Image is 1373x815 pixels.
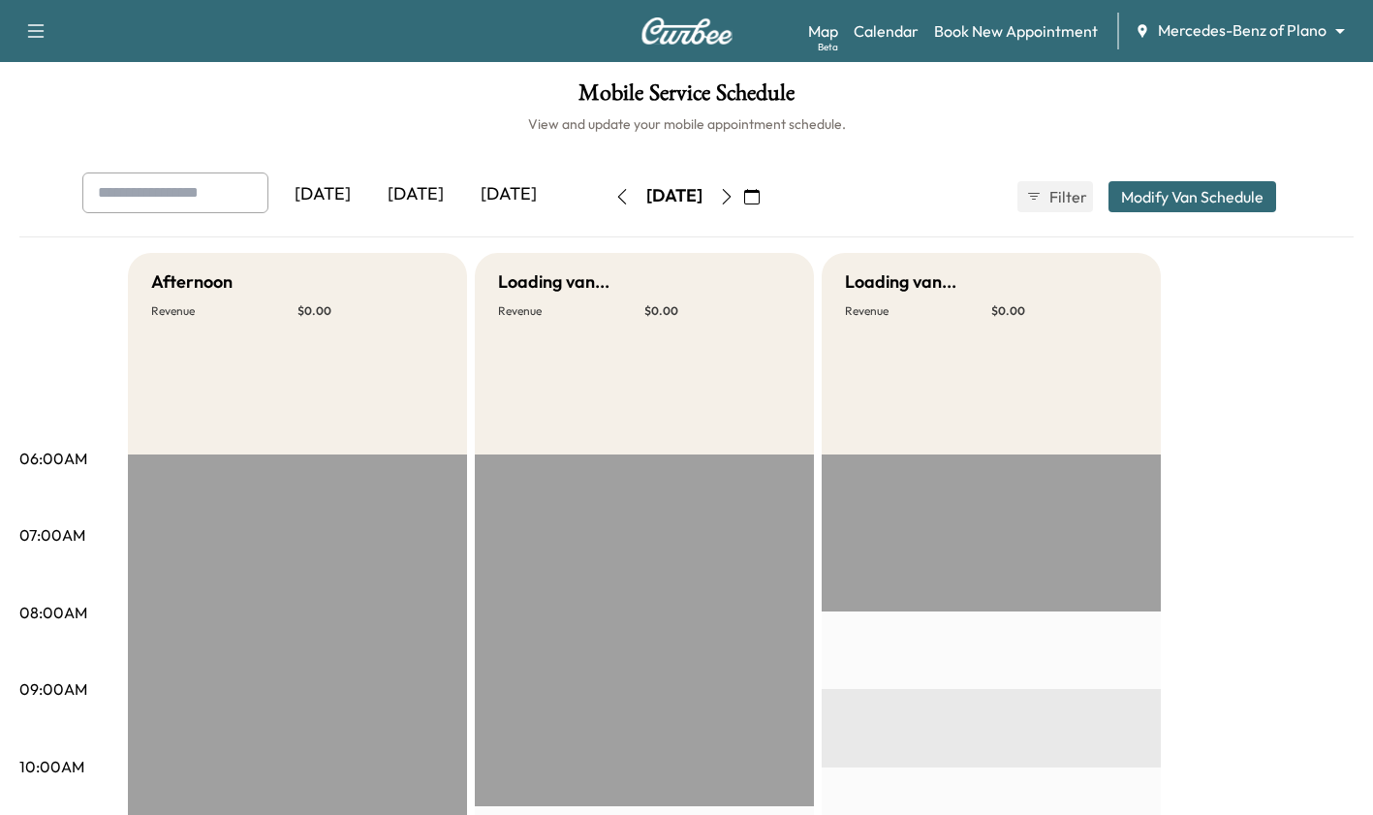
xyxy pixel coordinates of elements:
[19,755,84,778] p: 10:00AM
[151,303,297,319] p: Revenue
[19,601,87,624] p: 08:00AM
[19,114,1354,134] h6: View and update your mobile appointment schedule.
[1049,185,1084,208] span: Filter
[498,303,644,319] p: Revenue
[19,677,87,701] p: 09:00AM
[1108,181,1276,212] button: Modify Van Schedule
[1017,181,1093,212] button: Filter
[845,268,956,296] h5: Loading van...
[297,303,444,319] p: $ 0.00
[462,172,555,217] div: [DATE]
[19,81,1354,114] h1: Mobile Service Schedule
[369,172,462,217] div: [DATE]
[19,447,87,470] p: 06:00AM
[498,268,609,296] h5: Loading van...
[854,19,919,43] a: Calendar
[640,17,733,45] img: Curbee Logo
[276,172,369,217] div: [DATE]
[151,268,233,296] h5: Afternoon
[818,40,838,54] div: Beta
[934,19,1098,43] a: Book New Appointment
[991,303,1138,319] p: $ 0.00
[19,523,85,547] p: 07:00AM
[845,303,991,319] p: Revenue
[644,303,791,319] p: $ 0.00
[646,184,702,208] div: [DATE]
[1158,19,1326,42] span: Mercedes-Benz of Plano
[808,19,838,43] a: MapBeta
